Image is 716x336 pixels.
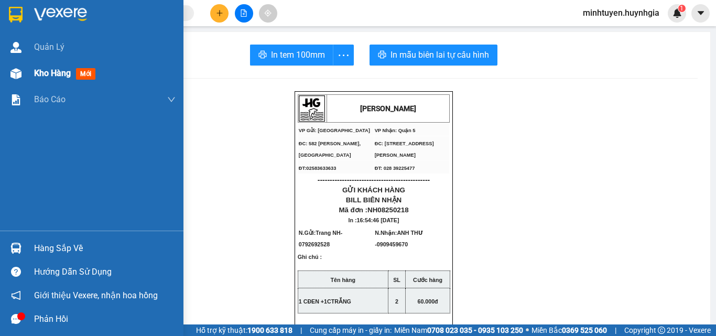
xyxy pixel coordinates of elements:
[696,8,706,18] span: caret-down
[342,186,405,194] span: GỬI KHÁCH HÀNG
[375,128,416,133] span: VP Nhận: Quận 5
[299,241,330,247] span: 0792692528
[8,66,117,79] div: 60.000
[11,314,21,324] span: message
[123,34,196,49] div: 0909459670
[34,68,71,78] span: Kho hàng
[123,10,148,21] span: Nhận:
[123,21,196,34] div: ANH THƯ
[378,50,386,60] span: printer
[299,128,370,133] span: VP Gửi: [GEOGRAPHIC_DATA]
[346,196,402,204] span: BILL BIÊN NHẬN
[339,206,408,214] span: Mã đơn :
[394,324,523,336] span: Miền Nam
[357,217,399,223] span: 16:54:46 [DATE]
[615,324,616,336] span: |
[9,7,23,23] img: logo-vxr
[10,94,21,105] img: solution-icon
[250,45,333,66] button: printerIn tem 100mm
[34,289,158,302] span: Giới thiệu Vexere, nhận hoa hồng
[333,45,354,66] button: more
[10,68,21,79] img: warehouse-icon
[210,4,229,23] button: plus
[34,40,64,53] span: Quản Lý
[123,9,196,21] div: Quận 5
[11,290,21,300] span: notification
[574,6,668,19] span: minhtuyen.huynhgia
[9,45,115,60] div: 0792692528
[678,5,686,12] sup: 1
[167,95,176,104] span: down
[375,141,434,158] span: ĐC: [STREET_ADDRESS][PERSON_NAME]
[34,241,176,256] div: Hàng sắp về
[333,49,353,62] span: more
[310,324,392,336] span: Cung cấp máy in - giấy in:
[370,45,497,66] button: printerIn mẫu biên lai tự cấu hình
[299,95,325,122] img: logo
[658,327,665,334] span: copyright
[8,67,40,78] span: Đã thu :
[393,277,400,283] strong: SL
[375,230,422,247] span: ANH THƯ -
[9,32,115,45] div: Trang NH
[349,217,399,223] span: In :
[9,9,25,20] span: Gửi:
[196,324,292,336] span: Hỗ trợ kỹ thuật:
[299,230,342,247] span: N.Gửi:
[271,48,325,61] span: In tem 100mm
[390,48,489,61] span: In mẫu biên lai tự cấu hình
[526,328,529,332] span: ⚪️
[10,243,21,254] img: warehouse-icon
[299,166,337,171] span: ĐT:02583633633
[395,298,398,305] span: 2
[316,230,340,236] span: Trang NH
[240,9,247,17] span: file-add
[680,5,684,12] span: 1
[691,4,710,23] button: caret-down
[34,93,66,106] span: Báo cáo
[10,42,21,53] img: warehouse-icon
[375,166,415,171] span: ĐT: 028 39225477
[9,9,115,32] div: [GEOGRAPHIC_DATA]
[360,104,416,113] strong: [PERSON_NAME]
[216,9,223,17] span: plus
[258,50,267,60] span: printer
[247,326,292,334] strong: 1900 633 818
[264,9,272,17] span: aim
[11,267,21,277] span: question-circle
[34,264,176,280] div: Hướng dẫn sử dụng
[367,206,409,214] span: NH08250218
[413,277,442,283] strong: Cước hàng
[417,298,438,305] span: 60.000đ
[299,298,351,305] span: 1 CĐEN +1CTRẮNG
[427,326,523,334] strong: 0708 023 035 - 0935 103 250
[331,277,355,283] strong: Tên hàng
[531,324,607,336] span: Miền Bắc
[377,241,408,247] span: 0909459670
[34,311,176,327] div: Phản hồi
[235,4,253,23] button: file-add
[300,324,302,336] span: |
[672,8,682,18] img: icon-new-feature
[318,176,430,184] span: ----------------------------------------------
[259,4,277,23] button: aim
[76,68,95,80] span: mới
[298,254,322,268] span: Ghi chú :
[562,326,607,334] strong: 0369 525 060
[299,141,361,158] span: ĐC: 582 [PERSON_NAME], [GEOGRAPHIC_DATA]
[375,230,422,247] span: N.Nhận:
